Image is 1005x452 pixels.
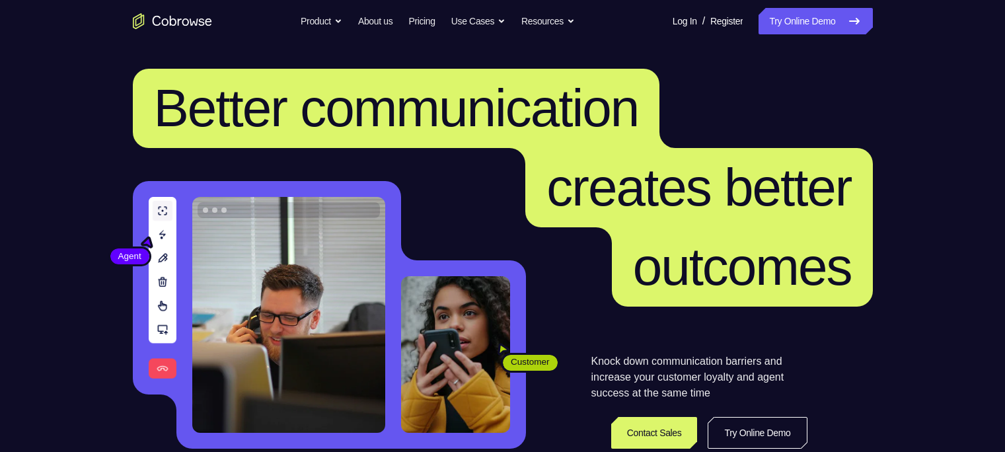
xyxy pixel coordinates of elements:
[633,237,852,296] span: outcomes
[358,8,392,34] a: About us
[546,158,851,217] span: creates better
[401,276,510,433] img: A customer holding their phone
[611,417,698,449] a: Contact Sales
[673,8,697,34] a: Log In
[759,8,872,34] a: Try Online Demo
[408,8,435,34] a: Pricing
[710,8,743,34] a: Register
[451,8,505,34] button: Use Cases
[702,13,705,29] span: /
[521,8,575,34] button: Resources
[154,79,639,137] span: Better communication
[708,417,807,449] a: Try Online Demo
[133,13,212,29] a: Go to the home page
[301,8,342,34] button: Product
[192,197,385,433] img: A customer support agent talking on the phone
[591,354,807,401] p: Knock down communication barriers and increase your customer loyalty and agent success at the sam...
